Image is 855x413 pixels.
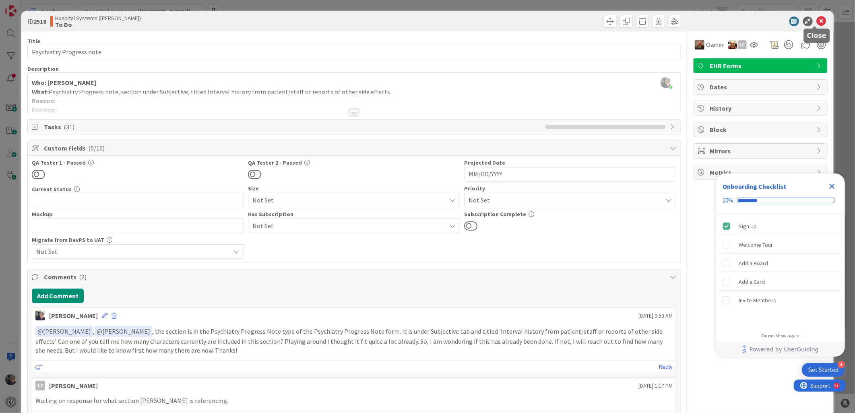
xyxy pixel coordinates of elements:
div: 9+ [41,3,45,10]
span: ( 31 ) [64,123,74,131]
input: MM/DD/YYYY [469,167,672,181]
span: Mirrors [710,146,813,156]
span: Hospital Systems ([PERSON_NAME]) [55,15,141,21]
span: @ [37,327,43,335]
div: Add a Board is incomplete. [719,254,842,272]
span: Dates [710,82,813,92]
div: Get Started [808,366,838,374]
label: Title [27,37,40,45]
div: 20% [723,197,733,204]
div: Welcome Tour [739,240,773,250]
div: Invite Members is incomplete. [719,291,842,309]
span: [DATE] 1:17 PM [638,382,673,390]
div: Close Checklist [826,180,838,193]
span: Not Set [252,194,442,206]
span: Tasks [44,122,541,132]
div: Add a Card [739,277,765,287]
span: [PERSON_NAME] [37,327,91,335]
span: Support [17,1,37,11]
div: Checklist progress: 20% [723,197,838,204]
p: Waiting on response for what section [PERSON_NAME] is referencing. [35,396,673,405]
div: Welcome Tour is incomplete. [719,236,842,254]
span: @ [97,327,102,335]
img: x9GsnaifSX4ialCBneLb6lDLYCDDhe1p.jpg [661,77,672,88]
div: [PERSON_NAME] [49,381,98,390]
div: Sign Up [739,221,757,231]
div: Footer [716,342,845,357]
div: Sign Up is complete. [719,217,842,235]
div: Do not show again [762,332,799,339]
strong: What: [32,88,49,96]
div: Add a Card is incomplete. [719,273,842,291]
strong: Who: [PERSON_NAME] [32,78,96,87]
div: Checklist Container [716,173,845,357]
span: ( 2 ) [79,273,87,281]
span: Not Set [469,194,658,206]
img: Ed [728,40,737,49]
span: Powered by UserGuiding [750,345,819,354]
a: Powered by UserGuiding [720,342,841,357]
div: [PERSON_NAME] [49,311,98,320]
span: Custom Fields [44,143,666,153]
div: LC [738,40,747,49]
b: 2518 [33,17,46,25]
p: , , the section is in the Psychiatry Progress Note type of the Psychiatry Progress Note form. It ... [35,326,673,355]
div: Checklist items [716,214,845,327]
span: Owner [706,40,724,50]
p: Psychiatry Progress note, section under Subjective, titled Interval history from patient/staff or... [32,87,676,97]
div: Size [248,186,460,191]
a: Reply [659,362,673,372]
span: Description [27,65,59,72]
div: 4 [838,361,845,368]
span: Not Set [252,220,442,231]
img: JS [695,40,704,50]
h5: Close [807,32,827,39]
div: Projected Date [464,160,676,165]
div: Invite Members [739,295,776,305]
span: ( 0/10 ) [88,144,105,152]
span: ID [27,17,46,26]
span: Not Set [36,246,226,257]
div: Priority [464,186,676,191]
span: EHR Forms [710,61,813,70]
img: LP [35,311,45,320]
div: Onboarding Checklist [723,182,786,191]
span: Metrics [710,167,813,177]
span: [DATE] 9:53 AM [638,312,673,320]
button: Add Comment [32,289,84,303]
div: Has Subscription [248,211,460,217]
div: LC [35,381,45,390]
div: Mockup [32,211,244,217]
div: QA Tester 2 - Passed [248,160,460,165]
span: History [710,103,813,113]
span: [PERSON_NAME] [97,327,150,335]
label: Current Status [32,186,72,193]
b: To Do [55,21,141,28]
span: Block [710,125,813,134]
div: Migrate from DevPS to UAT [32,237,244,243]
div: Add a Board [739,258,768,268]
span: Comments [44,272,666,282]
div: QA Tester 1 - Passed [32,160,244,165]
input: type card name here... [27,45,681,59]
div: Open Get Started checklist, remaining modules: 4 [802,363,845,377]
div: Subscription Complete [464,211,676,217]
